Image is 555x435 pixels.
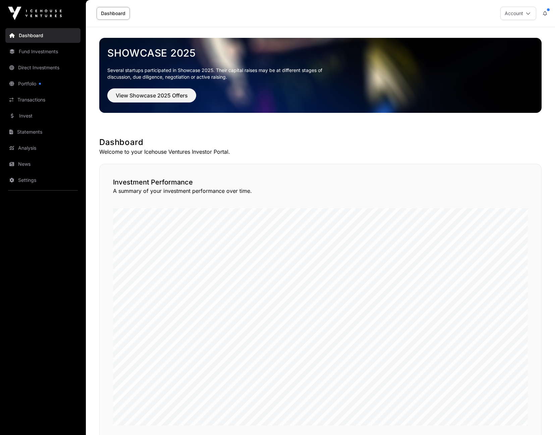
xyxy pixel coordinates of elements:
iframe: Chat Widget [521,403,555,435]
a: News [5,157,80,171]
h2: Investment Performance [113,177,528,187]
a: Dashboard [5,28,80,43]
button: View Showcase 2025 Offers [107,88,196,102]
img: Icehouse Ventures Logo [8,7,62,20]
p: A summary of your investment performance over time. [113,187,528,195]
img: Showcase 2025 [99,38,542,113]
a: Invest [5,108,80,123]
a: Dashboard [97,7,130,20]
a: Showcase 2025 [107,47,534,59]
p: Welcome to your Icehouse Ventures Investor Portal. [99,148,542,156]
h1: Dashboard [99,137,542,148]
button: Account [500,7,536,20]
a: Statements [5,125,80,139]
a: Portfolio [5,76,80,91]
a: View Showcase 2025 Offers [107,95,196,102]
a: Analysis [5,141,80,155]
p: Several startups participated in Showcase 2025. Their capital raises may be at different stages o... [107,67,333,80]
a: Settings [5,173,80,188]
a: Transactions [5,92,80,107]
span: View Showcase 2025 Offers [116,91,188,99]
a: Direct Investments [5,60,80,75]
a: Fund Investments [5,44,80,59]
